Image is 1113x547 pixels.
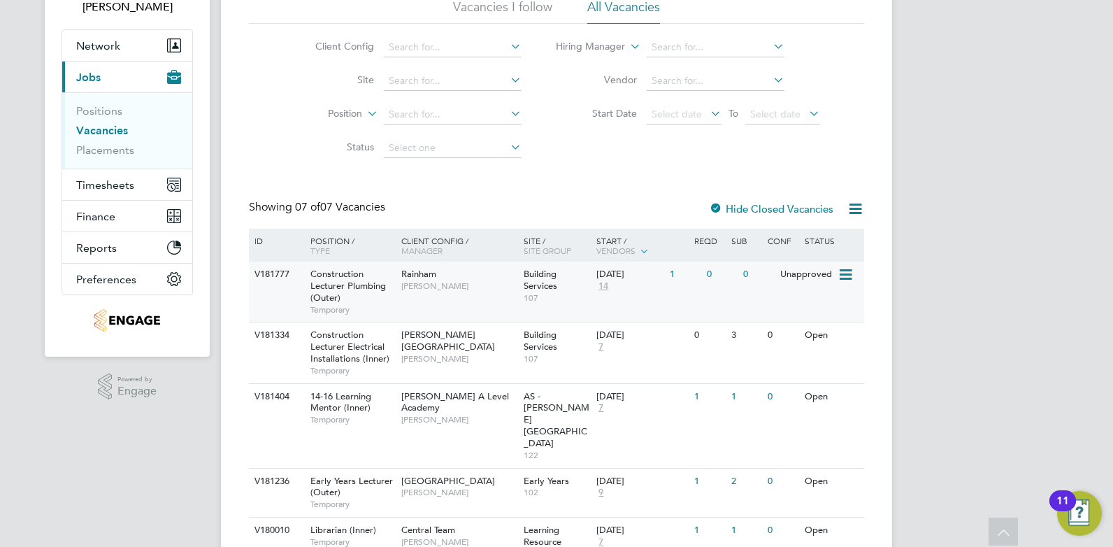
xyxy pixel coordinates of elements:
span: Type [310,245,330,256]
span: Jobs [76,71,101,84]
span: Preferences [76,273,136,286]
span: Site Group [524,245,571,256]
input: Search for... [647,38,784,57]
span: Manager [401,245,443,256]
div: Unapproved [777,262,838,287]
a: Vacancies [76,124,128,137]
span: Construction Lecturer Electrical Installations (Inner) [310,329,389,364]
a: Go to home page [62,309,193,332]
span: Engage [117,385,157,397]
button: Timesheets [62,169,192,200]
span: Temporary [310,304,394,315]
span: 07 Vacancies [295,200,385,214]
span: Early Years [524,475,569,487]
span: 7 [596,402,605,414]
div: 1 [691,384,727,410]
button: Preferences [62,264,192,294]
button: Reports [62,232,192,263]
input: Search for... [384,38,522,57]
input: Search for... [384,71,522,91]
span: Reports [76,241,117,255]
span: Building Services [524,268,557,292]
span: Select date [750,108,800,120]
div: ID [251,229,300,253]
div: [DATE] [596,269,663,280]
div: Sub [728,229,764,253]
div: 1 [666,262,703,287]
span: 102 [524,487,590,498]
span: [PERSON_NAME][GEOGRAPHIC_DATA] [401,329,495,353]
span: 14 [596,280,610,292]
div: 0 [740,262,776,287]
label: Status [294,141,374,153]
span: 7 [596,341,605,353]
span: 122 [524,450,590,461]
div: 3 [728,322,764,348]
label: Client Config [294,40,374,52]
span: 07 of [295,200,320,214]
div: 1 [728,384,764,410]
span: Select date [652,108,702,120]
a: Powered byEngage [98,374,157,400]
span: [PERSON_NAME] [401,353,517,364]
span: Central Team [401,524,455,536]
div: Open [801,322,862,348]
span: Temporary [310,365,394,376]
div: V181404 [251,384,300,410]
span: Early Years Lecturer (Outer) [310,475,393,499]
input: Select one [384,138,522,158]
div: [DATE] [596,476,687,488]
div: Client Config / [398,229,520,262]
div: Jobs [62,92,192,169]
span: Temporary [310,499,394,510]
span: AS - [PERSON_NAME][GEOGRAPHIC_DATA] [524,390,589,450]
span: Rainham [401,268,436,280]
div: [DATE] [596,525,687,537]
a: Positions [76,104,122,118]
div: 11 [1056,501,1069,519]
div: Start / [593,229,691,264]
span: Timesheets [76,178,134,192]
div: 0 [691,322,727,348]
div: Position / [300,229,398,262]
span: 14-16 Learning Mentor (Inner) [310,390,371,414]
span: [PERSON_NAME] [401,487,517,498]
div: V181777 [251,262,300,287]
label: Start Date [556,107,637,120]
span: [PERSON_NAME] [401,280,517,292]
span: 9 [596,487,605,499]
span: [PERSON_NAME] [401,414,517,425]
label: Hiring Manager [545,40,625,54]
div: 2 [728,469,764,495]
span: Building Services [524,329,557,353]
div: Open [801,469,862,495]
div: V180010 [251,518,300,544]
div: 0 [703,262,740,287]
div: Showing [249,200,388,215]
div: 0 [764,384,800,410]
label: Site [294,73,374,86]
span: Construction Lecturer Plumbing (Outer) [310,268,386,304]
span: 107 [524,353,590,364]
div: Status [801,229,862,253]
span: Powered by [117,374,157,385]
span: Librarian (Inner) [310,524,376,536]
span: 107 [524,292,590,304]
label: Position [282,107,362,121]
div: Reqd [691,229,727,253]
div: [DATE] [596,329,687,341]
span: Network [76,39,120,52]
div: Open [801,384,862,410]
div: 1 [728,518,764,544]
span: Vendors [596,245,636,256]
button: Network [62,30,192,61]
div: 1 [691,469,727,495]
span: To [724,104,742,122]
span: [GEOGRAPHIC_DATA] [401,475,495,487]
button: Finance [62,201,192,232]
div: V181236 [251,469,300,495]
button: Jobs [62,62,192,92]
div: 0 [764,518,800,544]
label: Vendor [556,73,637,86]
input: Search for... [384,105,522,125]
